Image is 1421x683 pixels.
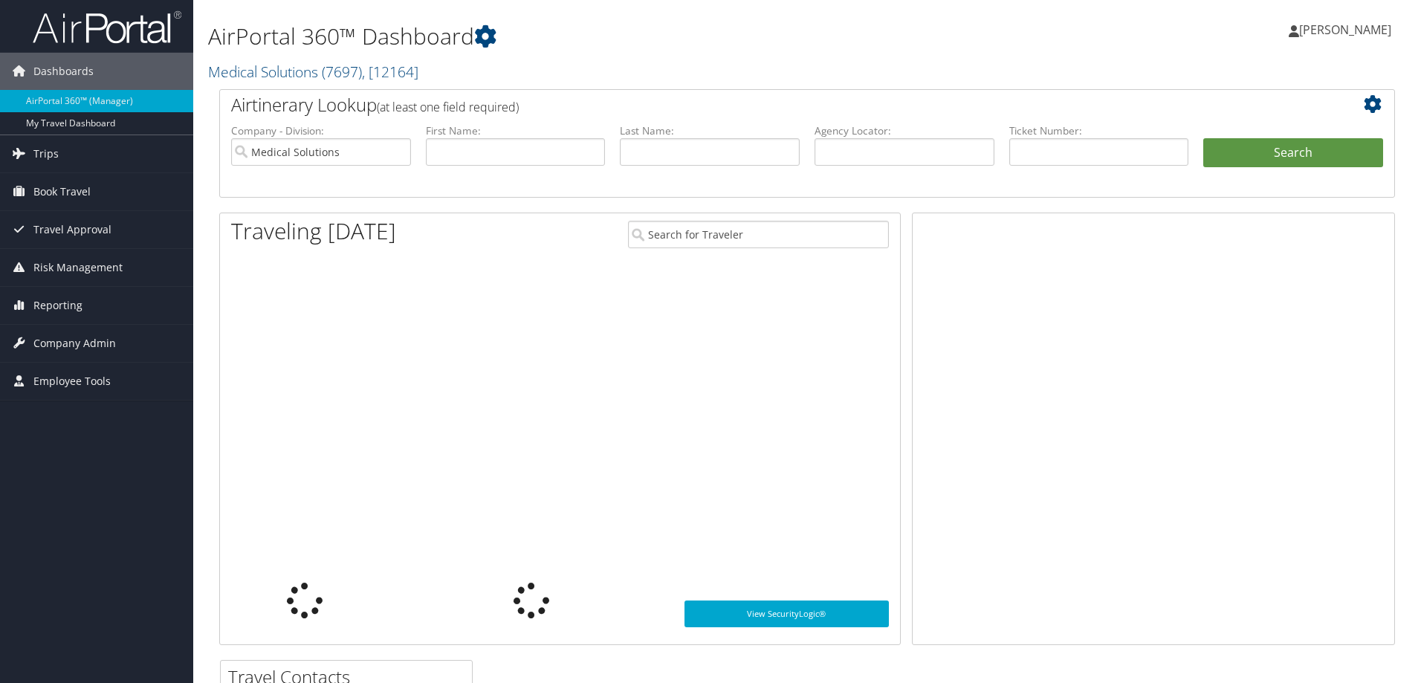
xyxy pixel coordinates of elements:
[1203,138,1383,168] button: Search
[1299,22,1391,38] span: [PERSON_NAME]
[208,21,1007,52] h1: AirPortal 360™ Dashboard
[208,62,418,82] a: Medical Solutions
[33,173,91,210] span: Book Travel
[231,216,396,247] h1: Traveling [DATE]
[33,249,123,286] span: Risk Management
[33,363,111,400] span: Employee Tools
[1009,123,1189,138] label: Ticket Number:
[1289,7,1406,52] a: [PERSON_NAME]
[33,287,82,324] span: Reporting
[33,135,59,172] span: Trips
[231,92,1285,117] h2: Airtinerary Lookup
[33,53,94,90] span: Dashboards
[815,123,994,138] label: Agency Locator:
[33,325,116,362] span: Company Admin
[33,10,181,45] img: airportal-logo.png
[362,62,418,82] span: , [ 12164 ]
[322,62,362,82] span: ( 7697 )
[426,123,606,138] label: First Name:
[231,123,411,138] label: Company - Division:
[33,211,111,248] span: Travel Approval
[684,601,889,627] a: View SecurityLogic®
[377,99,519,115] span: (at least one field required)
[620,123,800,138] label: Last Name:
[628,221,889,248] input: Search for Traveler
